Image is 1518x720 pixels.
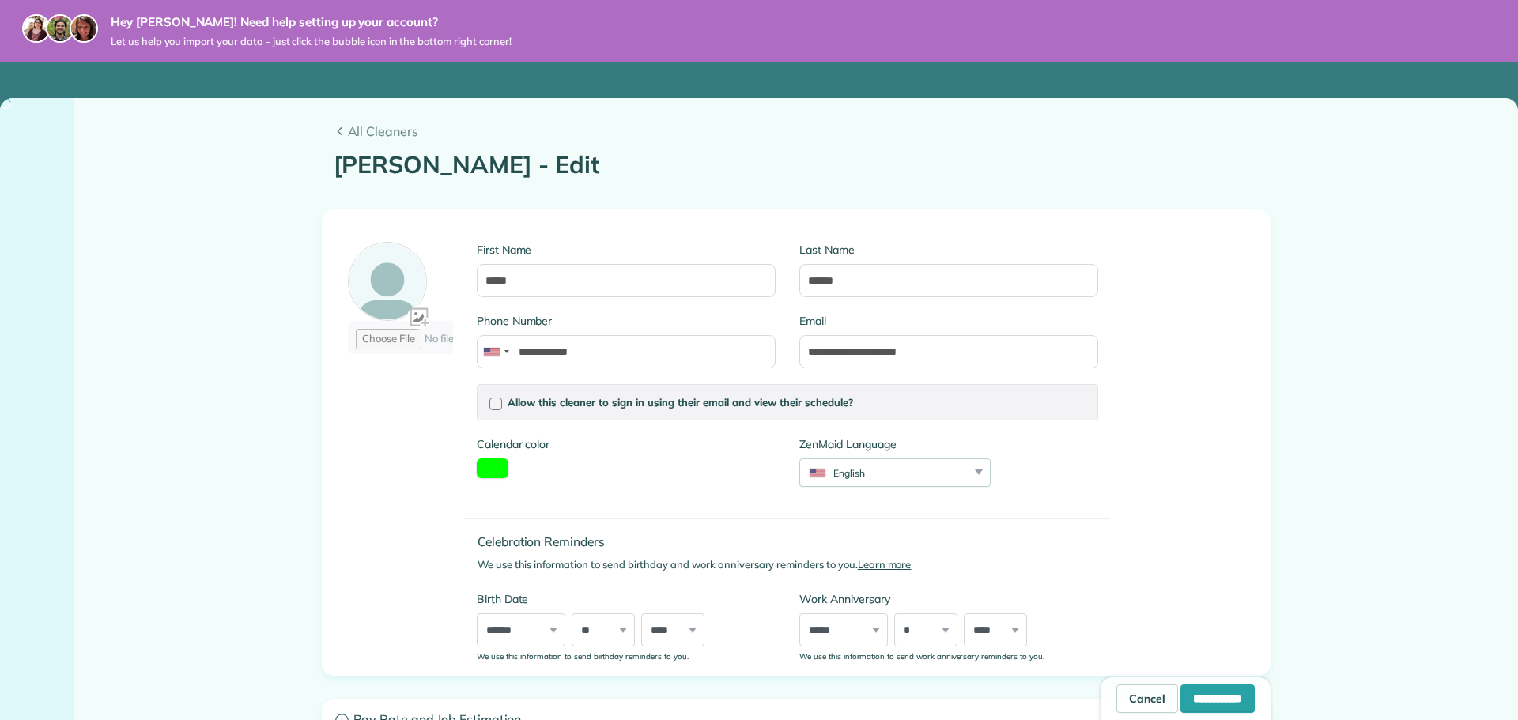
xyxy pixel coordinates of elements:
[477,242,776,258] label: First Name
[477,591,776,607] label: Birth Date
[477,651,689,661] sub: We use this information to send birthday reminders to you.
[111,35,512,48] span: Let us help you import your data - just click the bubble icon in the bottom right corner!
[1116,684,1178,713] a: Cancel
[799,591,1098,607] label: Work Anniversary
[478,557,1111,573] p: We use this information to send birthday and work anniversary reminders to you.
[334,152,1259,178] h1: [PERSON_NAME] - Edit
[46,14,74,43] img: jorge-587dff0eeaa6aab1f244e6dc62b8924c3b6ad411094392a53c71c6c4a576187d.jpg
[22,14,51,43] img: maria-72a9807cf96188c08ef61303f053569d2e2a8a1cde33d635c8a3ac13582a053d.jpg
[478,336,514,368] div: United States: +1
[799,436,991,452] label: ZenMaid Language
[799,651,1044,661] sub: We use this information to send work anniversary reminders to you.
[477,436,549,452] label: Calendar color
[478,535,1111,548] h4: Celebration Reminders
[799,313,1098,329] label: Email
[334,122,1259,141] a: All Cleaners
[800,466,970,480] div: English
[858,558,912,571] a: Learn more
[111,14,512,30] strong: Hey [PERSON_NAME]! Need help setting up your account?
[477,458,508,478] button: toggle color picker dialog
[477,313,776,329] label: Phone Number
[799,242,1098,258] label: Last Name
[348,122,1259,141] span: All Cleaners
[70,14,98,43] img: michelle-19f622bdf1676172e81f8f8fba1fb50e276960ebfe0243fe18214015130c80e4.jpg
[508,396,853,409] span: Allow this cleaner to sign in using their email and view their schedule?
